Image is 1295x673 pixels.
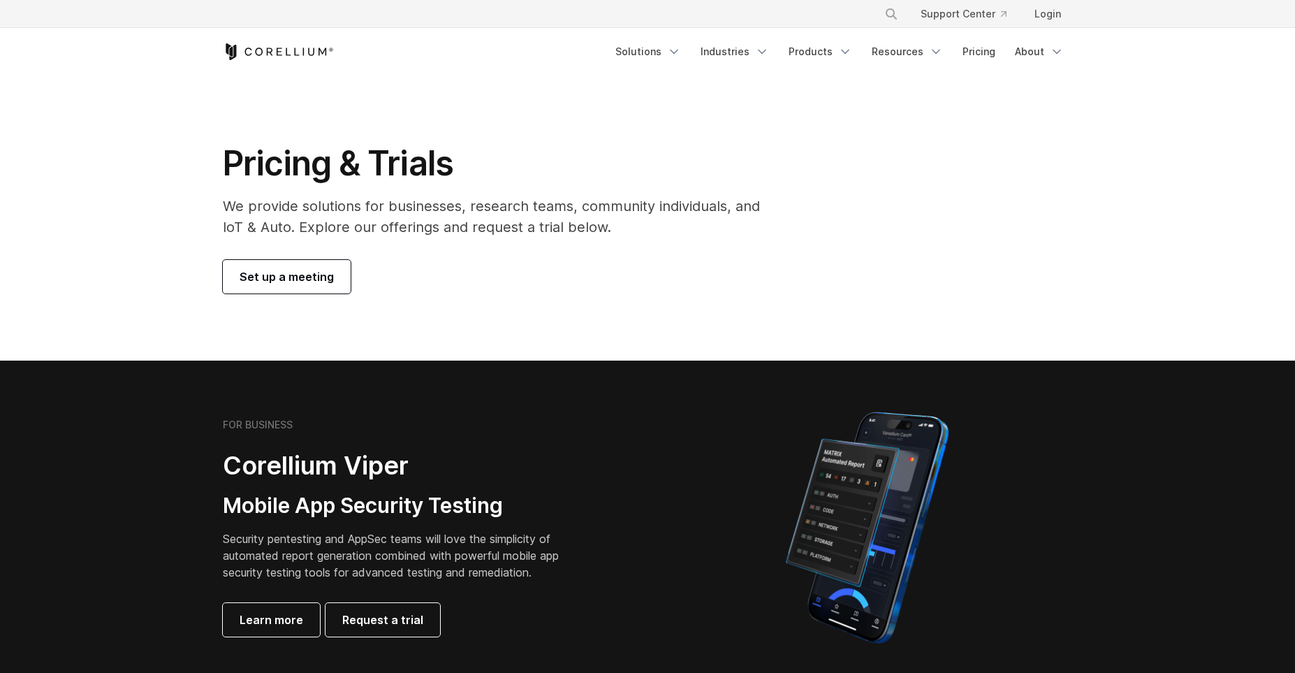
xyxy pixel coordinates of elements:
a: Login [1023,1,1072,27]
span: Set up a meeting [240,268,334,285]
a: Learn more [223,603,320,637]
a: Resources [863,39,951,64]
img: Corellium MATRIX automated report on iPhone showing app vulnerability test results across securit... [762,405,972,650]
span: Learn more [240,612,303,628]
a: Request a trial [325,603,440,637]
a: About [1007,39,1072,64]
p: Security pentesting and AppSec teams will love the simplicity of automated report generation comb... [223,530,580,581]
p: We provide solutions for businesses, research teams, community individuals, and IoT & Auto. Explo... [223,196,780,238]
a: Corellium Home [223,43,334,60]
span: Request a trial [342,612,423,628]
div: Navigation Menu [868,1,1072,27]
h2: Corellium Viper [223,450,580,482]
a: Pricing [954,39,1004,64]
h3: Mobile App Security Testing [223,493,580,519]
a: Products [780,39,861,64]
h1: Pricing & Trials [223,143,780,184]
a: Industries [692,39,777,64]
button: Search [879,1,904,27]
a: Support Center [909,1,1018,27]
div: Navigation Menu [607,39,1072,64]
h6: FOR BUSINESS [223,419,293,431]
a: Set up a meeting [223,260,351,294]
a: Solutions [607,39,689,64]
